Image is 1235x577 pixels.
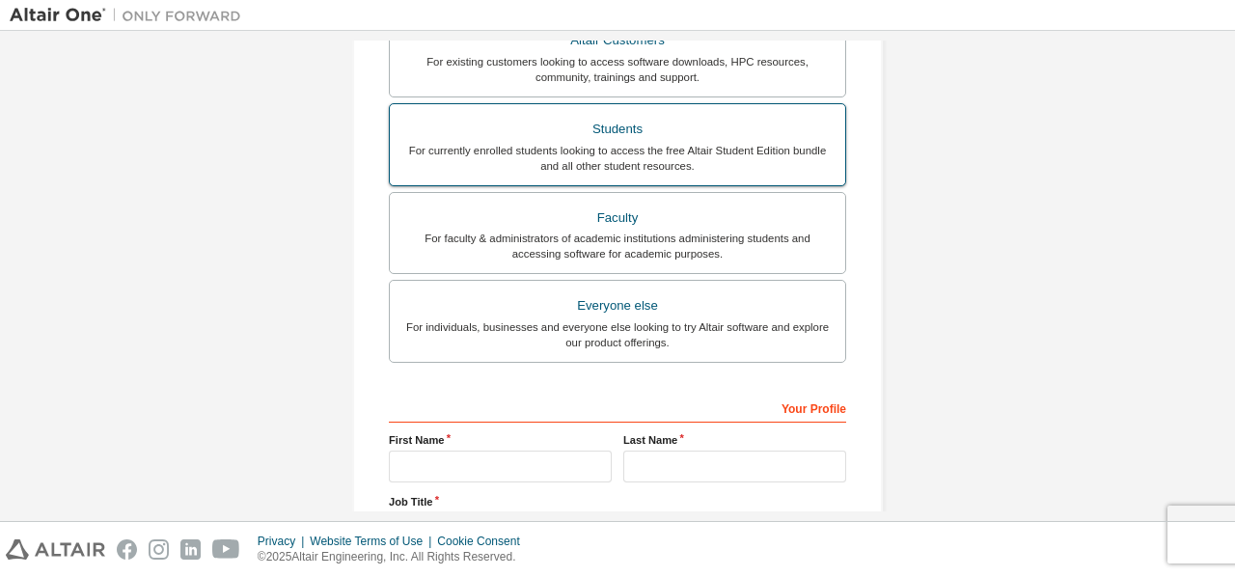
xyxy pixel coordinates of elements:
img: Altair One [10,6,251,25]
div: Altair Customers [401,27,834,54]
div: Website Terms of Use [310,534,437,549]
label: Last Name [623,432,846,448]
label: Job Title [389,494,846,509]
div: For currently enrolled students looking to access the free Altair Student Edition bundle and all ... [401,143,834,174]
div: Your Profile [389,392,846,423]
div: For existing customers looking to access software downloads, HPC resources, community, trainings ... [401,54,834,85]
div: For faculty & administrators of academic institutions administering students and accessing softwa... [401,231,834,261]
div: For individuals, businesses and everyone else looking to try Altair software and explore our prod... [401,319,834,350]
img: instagram.svg [149,539,169,560]
div: Cookie Consent [437,534,531,549]
img: linkedin.svg [180,539,201,560]
img: altair_logo.svg [6,539,105,560]
div: Everyone else [401,292,834,319]
div: Faculty [401,205,834,232]
img: facebook.svg [117,539,137,560]
div: Students [401,116,834,143]
img: youtube.svg [212,539,240,560]
p: © 2025 Altair Engineering, Inc. All Rights Reserved. [258,549,532,565]
label: First Name [389,432,612,448]
div: Privacy [258,534,310,549]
